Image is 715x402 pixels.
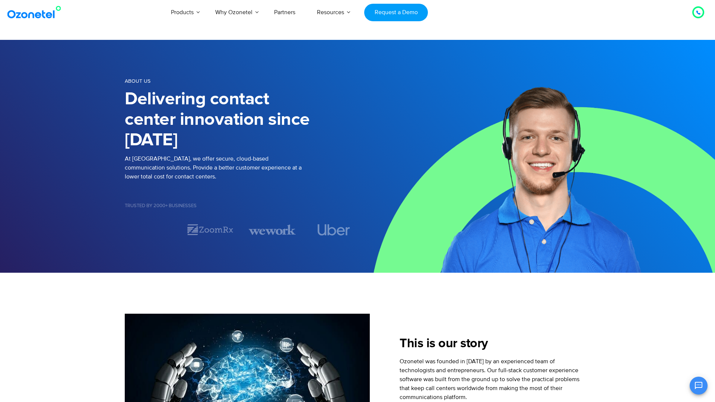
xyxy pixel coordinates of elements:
[125,89,357,151] h1: Delivering contact center innovation since [DATE]
[364,4,428,21] a: Request a Demo
[249,223,296,236] img: wework
[311,224,357,235] div: 4 / 7
[125,203,357,208] h5: Trusted by 2000+ Businesses
[187,223,233,236] img: zoomrx
[400,357,590,402] p: Ozonetel was founded in [DATE] by an experienced team of technologists and entrepreneurs. Our ful...
[249,223,296,236] div: 3 / 7
[125,78,150,84] span: About us
[125,225,172,234] div: 1 / 7
[400,336,590,351] h2: This is our story
[125,223,357,236] div: Image Carousel
[125,154,357,181] p: At [GEOGRAPHIC_DATA], we offer secure, cloud-based communication solutions. Provide a better cust...
[690,377,708,395] button: Open chat
[187,223,233,236] div: 2 / 7
[318,224,350,235] img: uber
